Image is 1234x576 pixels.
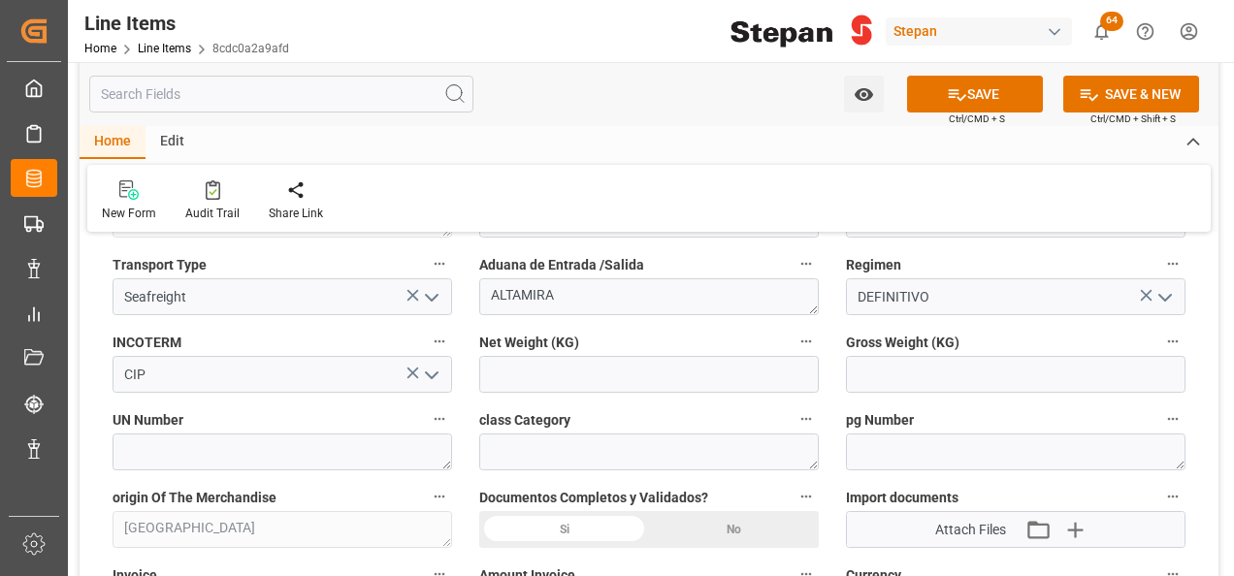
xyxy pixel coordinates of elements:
span: Ctrl/CMD + Shift + S [1090,112,1176,126]
span: Ctrl/CMD + S [949,112,1005,126]
a: Line Items [138,42,191,55]
button: Net Weight (KG) [794,329,819,354]
button: Documentos Completos y Validados? [794,484,819,509]
span: Documentos Completos y Validados? [479,488,708,508]
button: origin Of The Merchandise [427,484,452,509]
img: Stepan_Company_logo.svg.png_1713531530.png [731,15,872,48]
button: open menu [1150,282,1179,312]
button: Aduana de Entrada /Salida [794,251,819,276]
button: SAVE & NEW [1063,76,1199,112]
div: Stepan [886,17,1072,46]
span: origin Of The Merchandise [113,488,276,508]
textarea: ALTAMIRA [479,278,819,315]
div: Edit [146,126,199,159]
span: Net Weight (KG) [479,333,579,353]
a: Home [84,42,116,55]
span: Regimen [846,255,901,275]
span: class Category [479,410,570,431]
span: Aduana de Entrada /Salida [479,255,644,275]
button: Help Center [1123,10,1167,53]
span: Attach Files [935,520,1006,540]
span: 64 [1100,12,1123,31]
textarea: [GEOGRAPHIC_DATA] [113,511,452,548]
button: Regimen [1160,251,1185,276]
button: show 64 new notifications [1080,10,1123,53]
div: New Form [102,205,156,222]
div: Line Items [84,9,289,38]
div: Si [479,511,649,548]
span: pg Number [846,410,914,431]
button: Import documents [1160,484,1185,509]
button: Transport Type [427,251,452,276]
button: open menu [416,360,445,390]
input: Search Fields [89,76,473,112]
span: Import documents [846,488,958,508]
span: Gross Weight (KG) [846,333,959,353]
button: Stepan [886,13,1080,49]
button: Gross Weight (KG) [1160,329,1185,354]
button: class Category [794,406,819,432]
span: UN Number [113,410,183,431]
span: INCOTERM [113,333,181,353]
button: SAVE [907,76,1043,112]
span: Transport Type [113,255,207,275]
button: open menu [416,282,445,312]
div: Audit Trail [185,205,240,222]
button: pg Number [1160,406,1185,432]
button: open menu [844,76,884,112]
div: No [649,511,819,548]
button: INCOTERM [427,329,452,354]
div: Share Link [269,205,323,222]
button: UN Number [427,406,452,432]
div: Home [80,126,146,159]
